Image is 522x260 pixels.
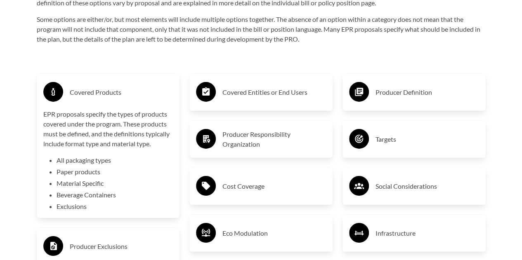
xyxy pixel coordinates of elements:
h3: Producer Definition [376,86,479,99]
li: Exclusions [57,201,173,211]
li: Paper products [57,167,173,177]
p: EPR proposals specify the types of products covered under the program. These products must be def... [43,109,173,149]
h3: Targets [376,133,479,146]
p: Some options are either/or, but most elements will include multiple options together. The absence... [37,14,486,44]
h3: Producer Exclusions [70,240,173,253]
li: All packaging types [57,155,173,165]
h3: Covered Products [70,86,173,99]
h3: Infrastructure [376,227,479,240]
h3: Producer Responsibility Organization [222,129,326,149]
li: Material Specific [57,178,173,188]
h3: Social Considerations [376,180,479,193]
h3: Eco Modulation [222,227,326,240]
h3: Cost Coverage [222,180,326,193]
h3: Covered Entities or End Users [222,86,326,99]
li: Beverage Containers [57,190,173,200]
